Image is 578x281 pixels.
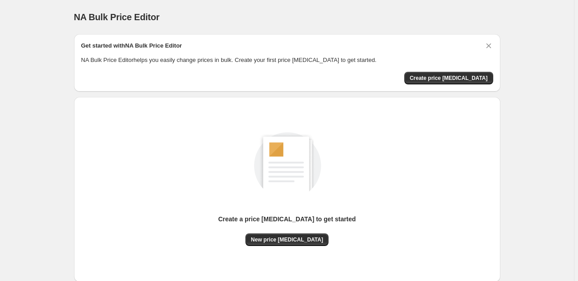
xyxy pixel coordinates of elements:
[404,72,493,84] button: Create price change job
[410,75,488,82] span: Create price [MEDICAL_DATA]
[251,236,323,243] span: New price [MEDICAL_DATA]
[81,56,493,65] p: NA Bulk Price Editor helps you easily change prices in bulk. Create your first price [MEDICAL_DAT...
[245,233,328,246] button: New price [MEDICAL_DATA]
[218,215,356,224] p: Create a price [MEDICAL_DATA] to get started
[484,41,493,50] button: Dismiss card
[74,12,160,22] span: NA Bulk Price Editor
[81,41,182,50] h2: Get started with NA Bulk Price Editor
